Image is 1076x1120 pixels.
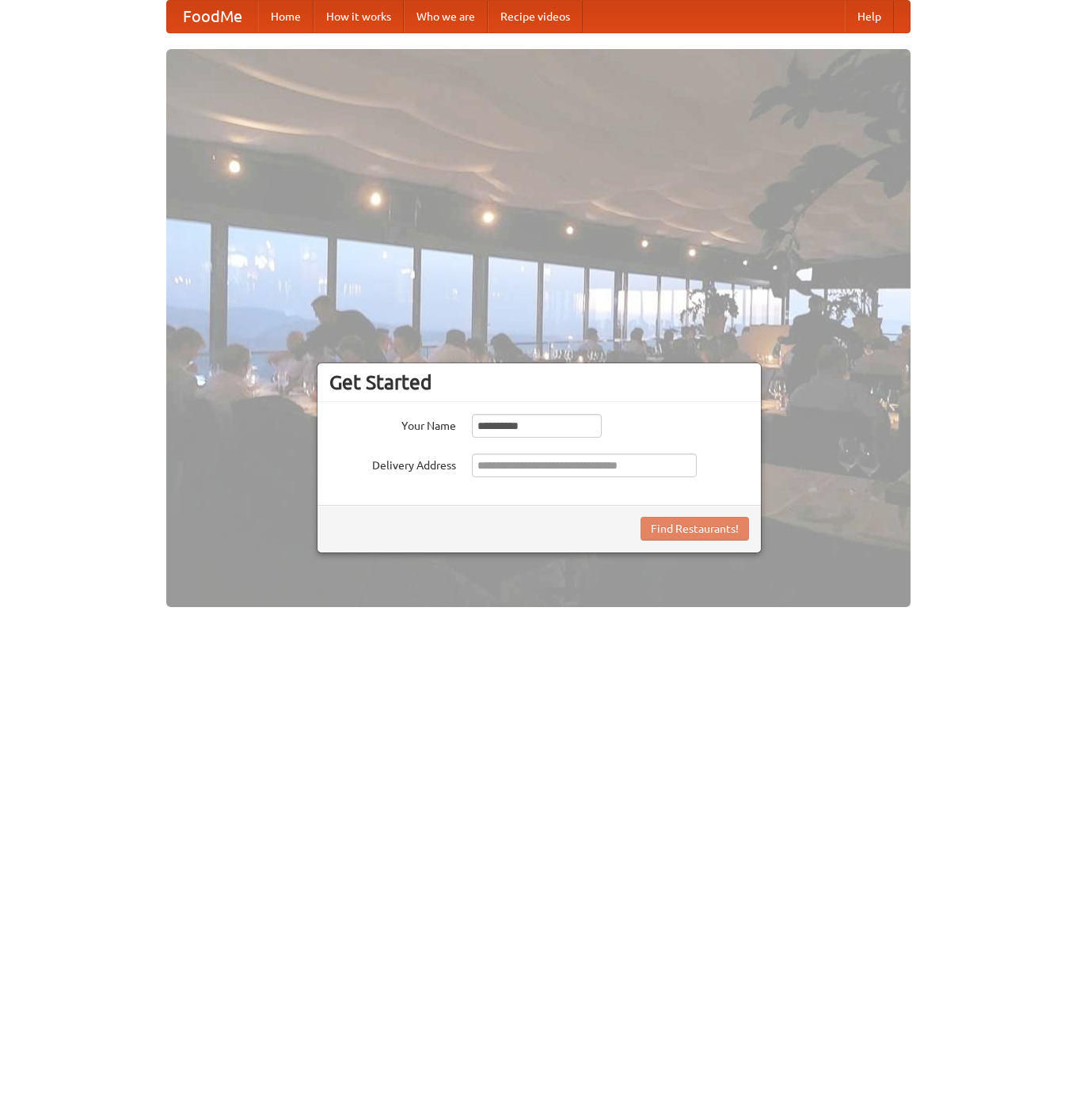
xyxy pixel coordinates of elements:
[258,1,314,32] a: Home
[329,454,456,473] label: Delivery Address
[488,1,583,32] a: Recipe videos
[329,370,749,394] h3: Get Started
[329,414,456,434] label: Your Name
[167,1,258,32] a: FoodMe
[641,517,749,541] button: Find Restaurants!
[845,1,894,32] a: Help
[314,1,404,32] a: How it works
[404,1,488,32] a: Who we are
